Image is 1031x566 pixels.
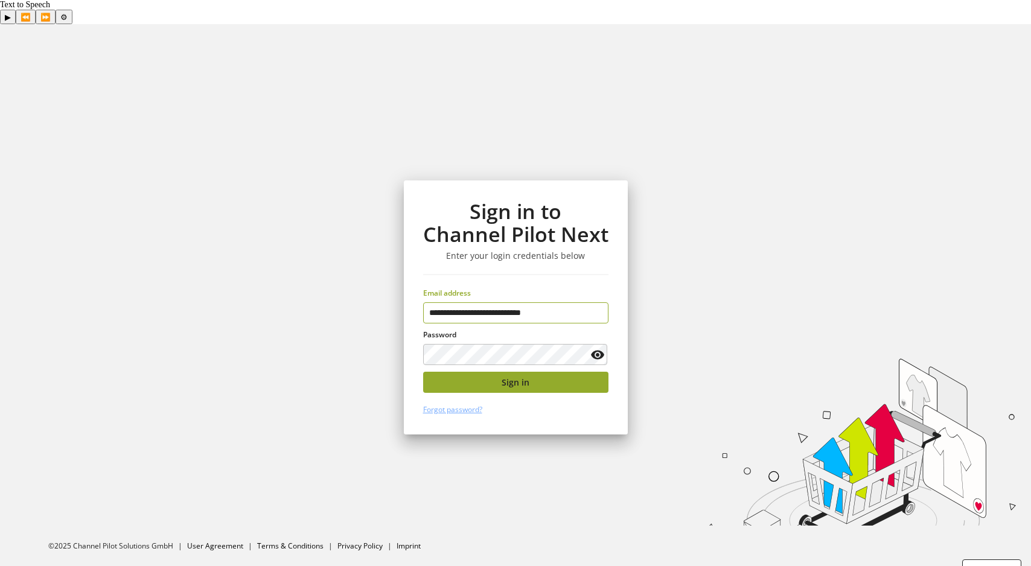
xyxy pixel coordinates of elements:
li: ©2025 Channel Pilot Solutions GmbH [48,541,187,552]
a: Privacy Policy [337,541,383,551]
h3: Enter your login credentials below [423,250,608,261]
span: Password [423,329,456,340]
button: Settings [56,10,72,24]
button: Previous [16,10,36,24]
a: Forgot password? [423,404,482,415]
a: User Agreement [187,541,243,551]
button: Forward [36,10,56,24]
span: Sign in [502,376,529,389]
a: Imprint [397,541,421,551]
a: Terms & Conditions [257,541,324,551]
h1: Sign in to Channel Pilot Next [423,200,608,246]
span: Email address [423,288,471,298]
button: Sign in [423,372,608,393]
